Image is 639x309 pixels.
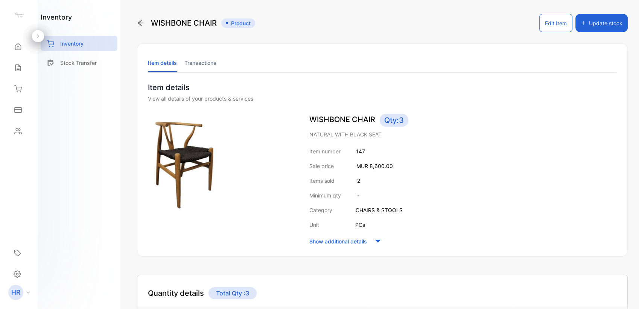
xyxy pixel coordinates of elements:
[148,114,217,210] img: item
[357,177,360,185] p: 2
[13,10,24,21] img: logo
[309,206,332,214] p: Category
[41,55,117,70] a: Stock Transfer
[60,40,84,47] p: Inventory
[137,14,255,32] div: WISHBONE CHAIR
[6,3,29,26] button: Open LiveChat chat widget
[356,147,365,155] p: 147
[309,147,341,155] p: Item number
[309,177,335,185] p: Items sold
[575,14,628,32] button: Update stock
[309,221,319,229] p: Unit
[148,95,617,102] div: View all details of your products & services
[11,288,20,297] p: HR
[41,36,117,51] a: Inventory
[309,130,617,138] p: NATURAL WITH BLACK SEAT
[208,287,257,299] p: Total Qty : 3
[60,59,97,67] p: Stock Transfer
[309,237,367,245] p: Show additional details
[380,114,408,127] span: Qty: 3
[148,82,617,93] p: Item details
[221,18,255,28] span: Product
[355,221,365,229] p: PCs
[148,53,177,72] li: Item details
[184,53,216,72] li: Transactions
[356,163,393,169] span: MUR 8,600.00
[356,206,403,214] p: CHAIRS & STOOLS
[357,191,359,199] p: -
[41,12,72,22] h1: inventory
[309,191,341,199] p: Minimum qty
[539,14,572,32] button: Edit Item
[148,288,204,299] h4: Quantity details
[309,114,617,127] p: WISHBONE CHAIR
[309,162,334,170] p: Sale price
